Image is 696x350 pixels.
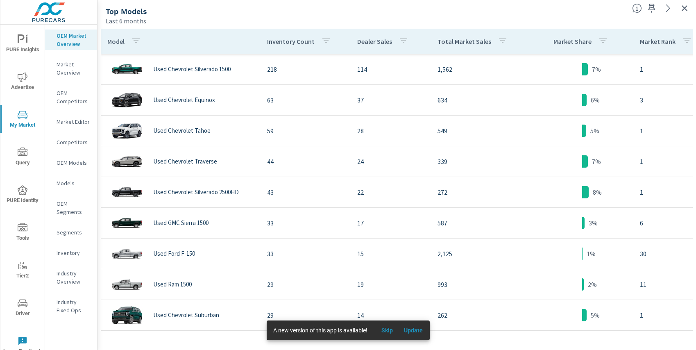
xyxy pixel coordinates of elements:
[153,219,209,227] p: Used GMC Sierra 1500
[678,2,691,15] button: Exit Fullscreen
[267,280,344,289] p: 29
[438,64,524,74] p: 1,562
[45,198,97,218] div: OEM Segments
[45,177,97,189] div: Models
[632,3,642,13] span: Find the biggest opportunities within your model lineup nationwide. [Source: Market registration ...
[3,72,42,92] span: Advertise
[591,95,600,105] p: 6%
[57,118,91,126] p: Market Editor
[438,280,524,289] p: 993
[589,218,598,228] p: 3%
[592,157,601,166] p: 7%
[45,136,97,148] div: Competitors
[57,159,91,167] p: OEM Models
[377,327,397,334] span: Skip
[57,89,91,105] p: OEM Competitors
[590,126,599,136] p: 5%
[3,298,42,318] span: Driver
[45,296,97,316] div: Industry Fixed Ops
[111,88,143,112] img: glamour
[357,95,424,105] p: 37
[438,310,524,320] p: 262
[57,138,91,146] p: Competitors
[153,311,219,319] p: Used Chevrolet Suburban
[153,158,217,165] p: Used Chevrolet Traverse
[267,37,315,45] p: Inventory Count
[357,157,424,166] p: 24
[3,110,42,130] span: My Market
[438,157,524,166] p: 339
[45,30,97,50] div: OEM Market Overview
[57,32,91,48] p: OEM Market Overview
[267,218,344,228] p: 33
[57,200,91,216] p: OEM Segments
[404,327,423,334] span: Update
[438,37,491,45] p: Total Market Sales
[438,249,524,259] p: 2,125
[267,157,344,166] p: 44
[3,261,42,281] span: Tier2
[357,218,424,228] p: 17
[640,37,676,45] p: Market Rank
[588,280,597,289] p: 2%
[357,187,424,197] p: 22
[57,60,91,77] p: Market Overview
[45,58,97,79] div: Market Overview
[111,272,143,297] img: glamour
[357,249,424,259] p: 15
[111,211,143,235] img: glamour
[592,64,601,74] p: 7%
[267,95,344,105] p: 63
[3,148,42,168] span: Query
[662,2,675,15] a: See more details in report
[438,95,524,105] p: 634
[57,298,91,314] p: Industry Fixed Ops
[111,303,143,327] img: glamour
[645,2,658,15] span: Save this to your personalized report
[357,280,424,289] p: 19
[400,324,426,337] button: Update
[106,7,147,16] h5: Top Models
[357,64,424,74] p: 114
[111,241,143,266] img: glamour
[57,228,91,236] p: Segments
[45,87,97,107] div: OEM Competitors
[111,149,143,174] img: glamour
[267,249,344,259] p: 33
[45,247,97,259] div: Inventory
[587,249,596,259] p: 1%
[591,310,600,320] p: 5%
[357,310,424,320] p: 14
[111,180,143,205] img: glamour
[357,37,392,45] p: Dealer Sales
[267,126,344,136] p: 59
[273,327,367,334] span: A new version of this app is available!
[153,127,211,134] p: Used Chevrolet Tahoe
[153,66,231,73] p: Used Chevrolet Silverado 1500
[57,179,91,187] p: Models
[438,126,524,136] p: 549
[57,269,91,286] p: Industry Overview
[106,16,146,26] p: Last 6 months
[3,185,42,205] span: PURE Identity
[45,157,97,169] div: OEM Models
[153,250,195,257] p: Used Ford F-150
[267,64,344,74] p: 218
[153,96,215,104] p: Used Chevrolet Equinox
[3,223,42,243] span: Tools
[45,267,97,288] div: Industry Overview
[153,189,239,196] p: Used Chevrolet Silverado 2500HD
[374,324,400,337] button: Skip
[111,118,143,143] img: glamour
[153,281,192,288] p: Used Ram 1500
[267,310,344,320] p: 29
[111,57,143,82] img: glamour
[107,37,125,45] p: Model
[45,116,97,128] div: Market Editor
[438,187,524,197] p: 272
[438,218,524,228] p: 587
[3,34,42,55] span: PURE Insights
[45,226,97,239] div: Segments
[553,37,592,45] p: Market Share
[357,126,424,136] p: 28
